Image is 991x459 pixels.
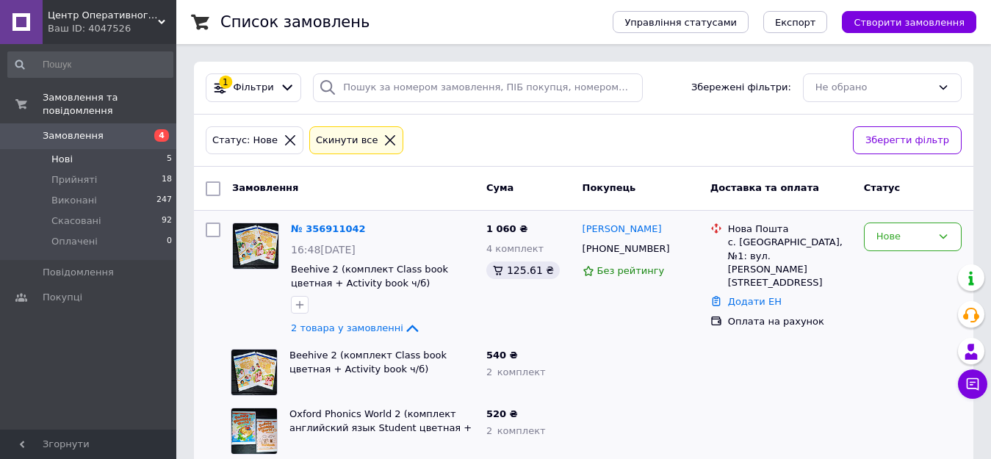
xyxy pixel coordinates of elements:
[289,350,447,375] a: Beehive 2 (комплект Class book цветная + Activity book ч/б)
[827,16,976,27] a: Створити замовлення
[220,13,370,31] h1: Список замовлень
[233,223,278,269] img: Фото товару
[313,133,381,148] div: Cкинути все
[51,173,97,187] span: Прийняті
[162,214,172,228] span: 92
[842,11,976,33] button: Створити замовлення
[865,133,949,148] span: Зберегти фільтр
[51,235,98,248] span: Оплачені
[583,182,636,193] span: Покупець
[728,315,852,328] div: Оплата на рахунок
[291,322,421,333] a: 2 товара у замовленні
[43,291,82,304] span: Покупці
[167,153,172,166] span: 5
[51,214,101,228] span: Скасовані
[864,182,901,193] span: Статус
[815,80,931,95] div: Не обрано
[48,9,158,22] span: Центр Оперативного Друку
[624,17,737,28] span: Управління статусами
[486,408,518,419] span: 520 ₴
[958,369,987,399] button: Чат з покупцем
[486,366,546,377] span: 2 комплект
[162,173,172,187] span: 18
[710,182,819,193] span: Доставка та оплата
[48,22,176,35] div: Ваш ID: 4047526
[209,133,281,148] div: Статус: Нове
[219,76,232,89] div: 1
[43,129,104,142] span: Замовлення
[51,153,73,166] span: Нові
[43,266,114,279] span: Повідомлення
[775,17,816,28] span: Експорт
[234,81,274,95] span: Фільтри
[728,223,852,236] div: Нова Пошта
[154,129,169,142] span: 4
[232,182,298,193] span: Замовлення
[876,229,931,245] div: Нове
[7,51,173,78] input: Пошук
[486,350,518,361] span: 540 ₴
[854,17,965,28] span: Створити замовлення
[728,236,852,289] div: с. [GEOGRAPHIC_DATA], №1: вул. [PERSON_NAME][STREET_ADDRESS]
[486,261,560,279] div: 125.61 ₴
[167,235,172,248] span: 0
[51,194,97,207] span: Виконані
[763,11,828,33] button: Експорт
[691,81,791,95] span: Збережені фільтри:
[43,91,176,118] span: Замовлення та повідомлення
[583,223,662,236] a: [PERSON_NAME]
[291,244,356,256] span: 16:48[DATE]
[313,73,642,102] input: Пошук за номером замовлення, ПІБ покупця, номером телефону, Email, номером накладної
[486,243,544,254] span: 4 комплект
[486,182,513,193] span: Cума
[289,408,472,447] a: Oxford Phonics World 2 (комплект английский язык Student цветная + Work book ч/б)
[486,425,546,436] span: 2 комплект
[613,11,749,33] button: Управління статусами
[232,223,279,270] a: Фото товару
[728,296,782,307] a: Додати ЕН
[580,239,673,259] div: [PHONE_NUMBER]
[853,126,962,155] button: Зберегти фільтр
[291,223,366,234] a: № 356911042
[231,350,277,395] img: Фото товару
[597,265,665,276] span: Без рейтингу
[291,322,403,333] span: 2 товара у замовленні
[231,408,277,454] img: Фото товару
[156,194,172,207] span: 247
[486,223,527,234] span: 1 060 ₴
[291,264,448,289] a: Beehive 2 (комплект Class book цветная + Activity book ч/б)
